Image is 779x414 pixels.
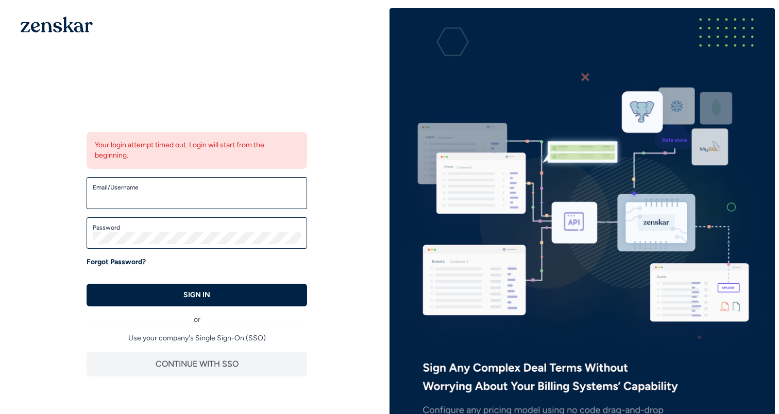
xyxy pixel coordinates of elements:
button: CONTINUE WITH SSO [87,352,307,376]
div: or [87,306,307,325]
a: Forgot Password? [87,257,146,267]
label: Email/Username [93,183,301,192]
p: Use your company's Single Sign-On (SSO) [87,333,307,343]
img: 1OGAJ2xQqyY4LXKgY66KYq0eOWRCkrZdAb3gUhuVAqdWPZE9SRJmCz+oDMSn4zDLXe31Ii730ItAGKgCKgCCgCikA4Av8PJUP... [21,16,93,32]
div: Your login attempt timed out. Login will start from the beginning. [87,132,307,169]
label: Password [93,223,301,232]
button: SIGN IN [87,284,307,306]
p: SIGN IN [183,290,210,300]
